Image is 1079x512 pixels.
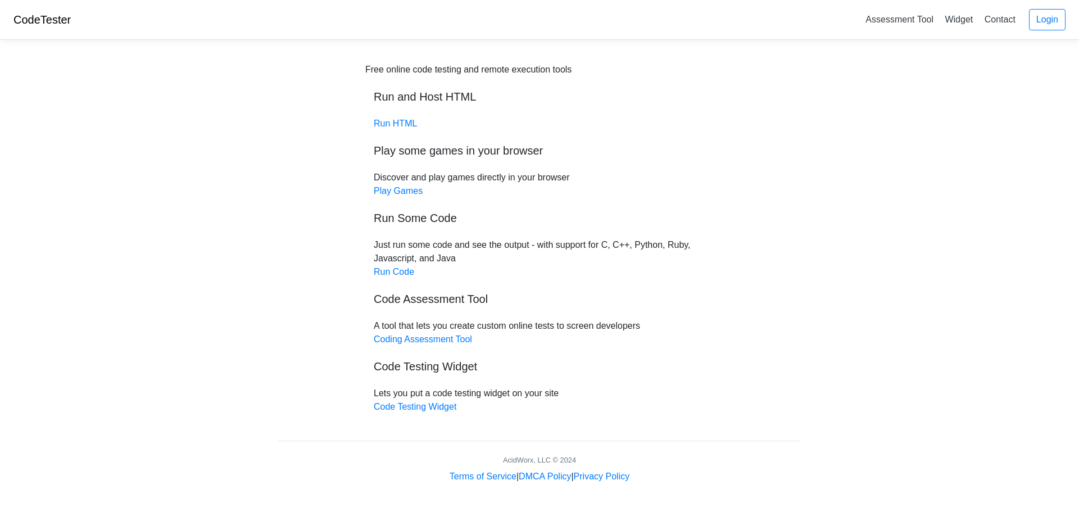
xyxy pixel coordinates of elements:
a: Code Testing Widget [374,402,456,411]
a: Widget [940,10,977,29]
a: Run HTML [374,119,417,128]
h5: Code Assessment Tool [374,292,705,306]
a: Privacy Policy [574,472,630,481]
div: | | [450,470,629,483]
div: AcidWorx, LLC © 2024 [503,455,576,465]
a: CodeTester [13,13,71,26]
a: Coding Assessment Tool [374,334,472,344]
div: Free online code testing and remote execution tools [365,63,572,76]
h5: Play some games in your browser [374,144,705,157]
a: Login [1029,9,1066,30]
a: DMCA Policy [519,472,571,481]
h5: Run and Host HTML [374,90,705,103]
a: Contact [980,10,1020,29]
a: Assessment Tool [861,10,938,29]
a: Run Code [374,267,414,277]
div: Discover and play games directly in your browser Just run some code and see the output - with sup... [365,63,714,414]
h5: Code Testing Widget [374,360,705,373]
a: Terms of Service [450,472,516,481]
a: Play Games [374,186,423,196]
h5: Run Some Code [374,211,705,225]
